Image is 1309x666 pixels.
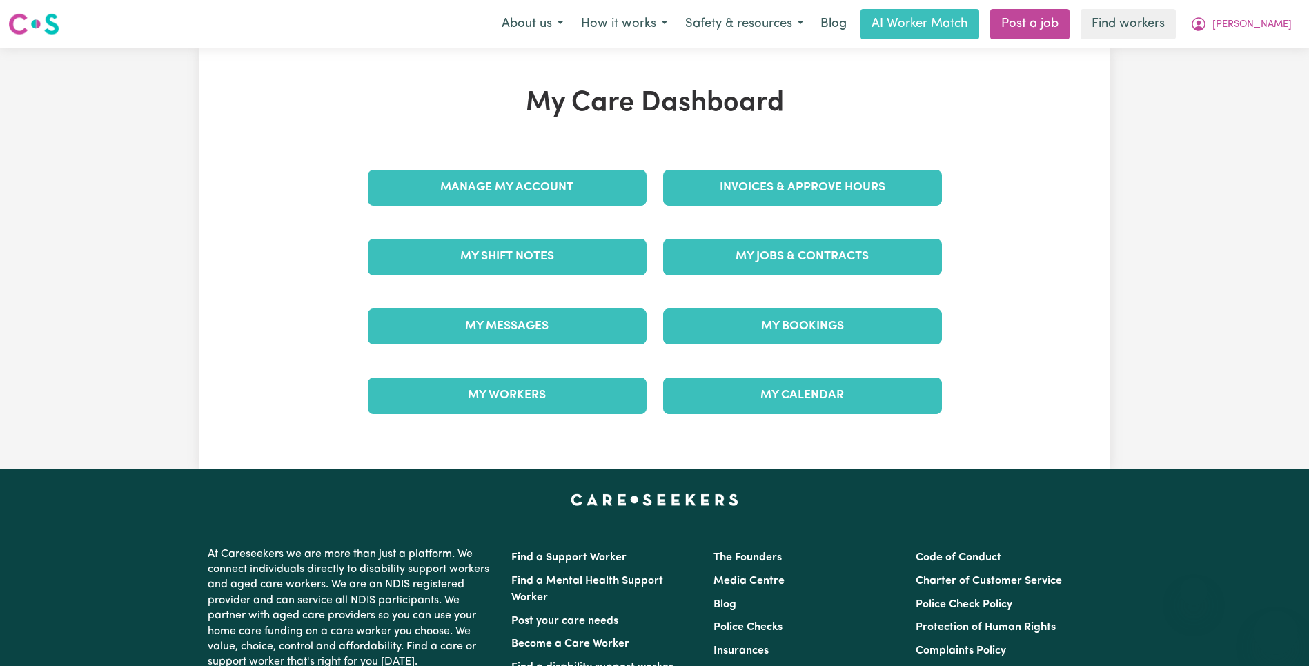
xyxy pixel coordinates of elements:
a: Media Centre [713,576,785,587]
a: Insurances [713,645,769,656]
button: How it works [572,10,676,39]
a: My Shift Notes [368,239,647,275]
a: Careseekers home page [571,494,738,505]
h1: My Care Dashboard [360,87,950,120]
a: AI Worker Match [860,9,979,39]
button: My Account [1181,10,1301,39]
a: Charter of Customer Service [916,576,1062,587]
a: Protection of Human Rights [916,622,1056,633]
a: Find workers [1081,9,1176,39]
a: Post your care needs [511,616,618,627]
a: My Bookings [663,308,942,344]
a: The Founders [713,552,782,563]
a: Complaints Policy [916,645,1006,656]
a: My Calendar [663,378,942,413]
a: Blog [713,599,736,610]
iframe: Button to launch messaging window [1254,611,1298,655]
a: Find a Mental Health Support Worker [511,576,663,603]
a: Code of Conduct [916,552,1001,563]
a: My Jobs & Contracts [663,239,942,275]
a: Invoices & Approve Hours [663,170,942,206]
a: Police Check Policy [916,599,1012,610]
button: Safety & resources [676,10,812,39]
a: Find a Support Worker [511,552,627,563]
a: Manage My Account [368,170,647,206]
a: Police Checks [713,622,783,633]
a: My Messages [368,308,647,344]
img: Careseekers logo [8,12,59,37]
iframe: Close message [1180,578,1208,605]
a: Blog [812,9,855,39]
a: My Workers [368,378,647,413]
a: Careseekers logo [8,8,59,40]
button: About us [493,10,572,39]
a: Become a Care Worker [511,638,629,649]
span: [PERSON_NAME] [1212,17,1292,32]
a: Post a job [990,9,1070,39]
